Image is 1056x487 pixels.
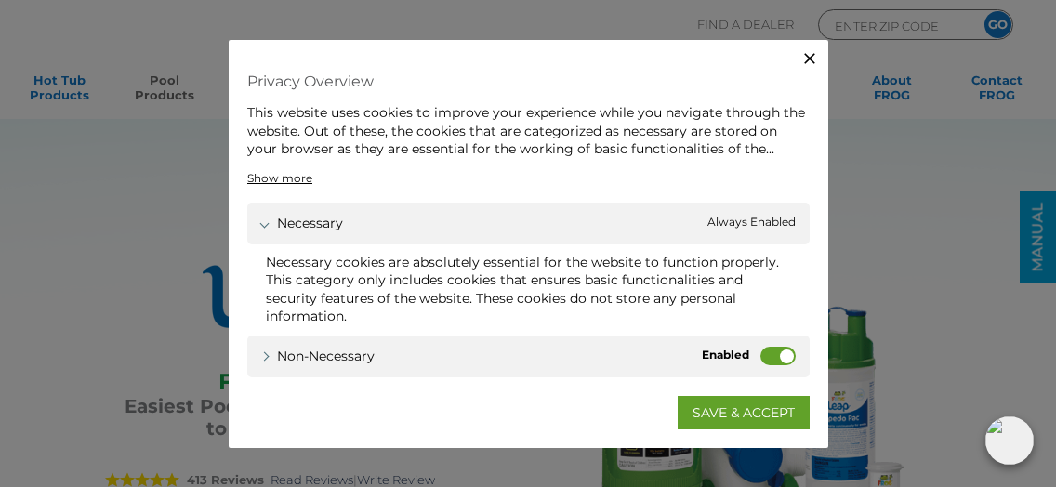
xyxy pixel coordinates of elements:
a: Necessary [261,213,343,232]
div: This website uses cookies to improve your experience while you navigate through the website. Out ... [247,103,810,158]
img: openIcon [985,416,1034,465]
span: Always Enabled [707,213,796,232]
div: Necessary cookies are absolutely essential for the website to function properly. This category on... [266,253,791,325]
a: Show more [247,169,312,186]
a: Non-necessary [261,347,375,366]
a: SAVE & ACCEPT [678,396,810,429]
h4: Privacy Overview [247,67,810,94]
